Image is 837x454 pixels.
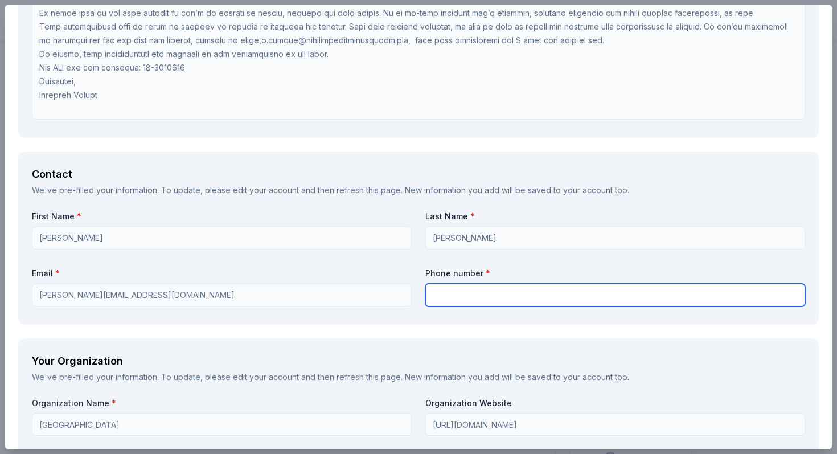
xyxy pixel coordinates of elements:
label: Last Name [425,211,805,222]
div: Contact [32,165,805,183]
label: Organization Website [425,398,805,409]
label: Organization Name [32,398,412,409]
label: Phone number [425,268,805,279]
div: We've pre-filled your information. To update, please and then refresh this page. New information ... [32,370,805,384]
label: First Name [32,211,412,222]
a: edit your account [233,372,299,382]
a: edit your account [233,185,299,195]
div: Your Organization [32,352,805,370]
label: Email [32,268,412,279]
div: We've pre-filled your information. To update, please and then refresh this page. New information ... [32,183,805,197]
